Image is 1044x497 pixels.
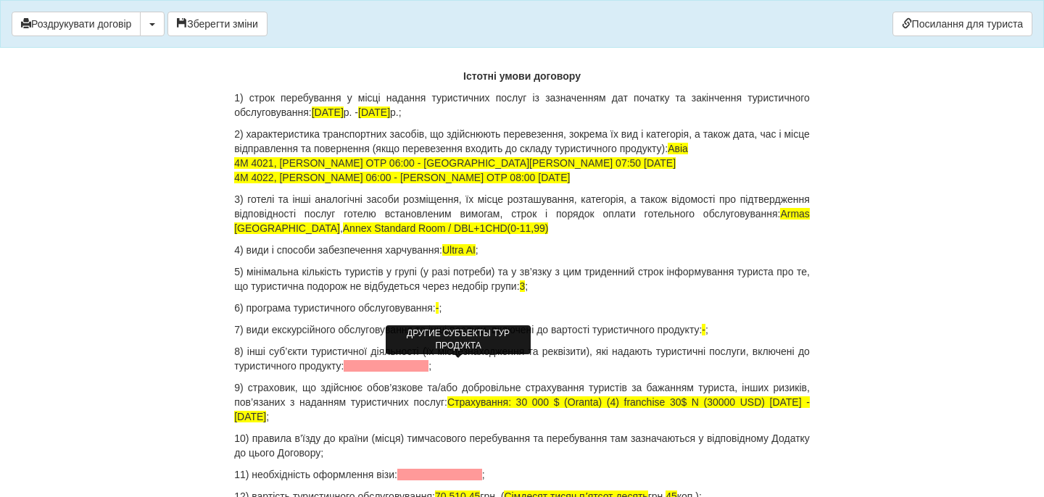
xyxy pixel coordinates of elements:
[234,91,810,120] p: 1) строк перебування у місці надання туристичних послуг із зазначенням дат початку та закінчення ...
[234,192,810,235] p: 3) готелі та інші аналогічні засоби розміщення, їх місце розташування, категорія, а також відомос...
[167,12,268,36] button: Зберегти зміни
[702,324,705,335] span: -
[343,222,549,234] span: Annex Standard Room / DBL+1CHD(0-11,99)
[234,157,676,183] span: 4M 4021, [PERSON_NAME] OTP 06:00 - [GEOGRAPHIC_DATA][PERSON_NAME] 07:50 [DATE] 4M 4022, [PERSON_N...
[234,396,810,422] span: Страхування: 30 000 $ (Oranta) (4) franchise 30$ N (30000 USD) [DATE] - [DATE]
[234,344,810,373] p: 8) інші суб’єкти туристичної діяльності (їх місцезнаходження та реквізити), які надають туристичн...
[234,127,810,185] p: 2) характеристика транспортних засобів, що здійснюють перевезення, зокрема їх вид і категорія, а ...
[436,302,439,314] span: -
[12,12,141,36] button: Роздрукувати договір
[234,322,810,337] p: 7) види екскурсійного обслуговування та інші послуги, включені до вартості туристичного продукту: ;
[358,106,390,118] span: [DATE]
[520,280,526,292] span: 3
[234,431,810,460] p: 10) правила в’їзду до країни (місця) тимчасового перебування та перебування там зазначаються у ві...
[386,325,531,354] div: ДРУГИЕ СУБЪЕКТЫ ТУР ПРОДУКТА
[234,467,810,482] p: 11) необхідність оформлення візи: ;
[892,12,1032,36] a: Посилання для туриста
[463,70,581,82] b: Істотні умови договору
[668,143,688,154] span: Авіа
[312,106,344,118] span: [DATE]
[234,380,810,424] p: 9) страховик, що здійснює обов’язкове та/або добровільне страхування туристів за бажанням туриста...
[442,244,476,256] span: Ultra AI
[234,264,810,293] p: 5) мінімальна кількість туристів у групі (у разі потреби) та у зв’язку з цим триденний строк інфо...
[234,301,810,315] p: 6) програма туристичного обслуговування: ;
[234,243,810,257] p: 4) види і способи забезпечення харчування: ;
